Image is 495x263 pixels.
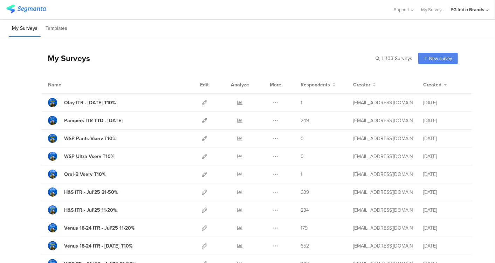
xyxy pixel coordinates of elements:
span: 0 [301,135,304,142]
div: [DATE] [423,135,465,142]
div: kar.s.1@pg.com [353,99,413,106]
span: Creator [353,81,370,88]
span: 249 [301,117,309,124]
span: New survey [429,55,452,62]
div: [DATE] [423,242,465,250]
span: Created [423,81,441,88]
div: Olay ITR - Sep'25 T10% [64,99,116,106]
div: Name [48,81,90,88]
div: kar.s.1@pg.com [353,117,413,124]
div: WSP Ultra Vserv T10% [64,153,115,160]
span: 1 [301,99,302,106]
span: | [381,55,384,62]
a: Pampers ITR TTD - [DATE] [48,116,123,125]
div: [DATE] [423,117,465,124]
li: My Surveys [9,20,41,37]
div: Oral-B Vserv T10% [64,171,106,178]
div: [DATE] [423,171,465,178]
span: 0 [301,153,304,160]
div: Pampers ITR TTD - Aug'25 [64,117,123,124]
a: WSP Ultra Vserv T10% [48,152,115,161]
div: [DATE] [423,206,465,214]
div: kar.s.1@pg.com [353,135,413,142]
span: 234 [301,206,309,214]
button: Created [423,81,447,88]
div: H&S ITR - Jul'25 21-50% [64,189,118,196]
button: Creator [353,81,376,88]
div: My Surveys [41,52,90,64]
div: Edit [197,76,212,93]
div: WSP Pants Vserv T10% [64,135,116,142]
a: Olay ITR - [DATE] T10% [48,98,116,107]
span: 652 [301,242,309,250]
div: Analyze [229,76,250,93]
div: Venus 18-24 ITR - Jul'25 T10% [64,242,133,250]
div: kar.s.1@pg.com [353,206,413,214]
span: 639 [301,189,309,196]
a: WSP Pants Vserv T10% [48,134,116,143]
div: [DATE] [423,189,465,196]
li: Templates [42,20,70,37]
a: H&S ITR - Jul'25 11-20% [48,205,117,215]
div: [DATE] [423,99,465,106]
a: Venus 18-24 ITR - Jul'25 11-20% [48,223,135,232]
a: H&S ITR - Jul'25 21-50% [48,188,118,197]
span: 1 [301,171,302,178]
div: More [268,76,283,93]
div: kar.s.1@pg.com [353,224,413,232]
div: kar.s.1@pg.com [353,171,413,178]
span: Support [394,6,410,13]
div: kar.s.1@pg.com [353,242,413,250]
div: Venus 18-24 ITR - Jul'25 11-20% [64,224,135,232]
a: Oral-B Vserv T10% [48,170,106,179]
div: H&S ITR - Jul'25 11-20% [64,206,117,214]
span: 103 Surveys [386,55,412,62]
div: PG India Brands [451,6,484,13]
div: [DATE] [423,224,465,232]
button: Respondents [301,81,336,88]
div: [DATE] [423,153,465,160]
span: Respondents [301,81,330,88]
div: kar.s.1@pg.com [353,189,413,196]
div: kar.s.1@pg.com [353,153,413,160]
img: segmanta logo [6,5,46,13]
span: 179 [301,224,308,232]
a: Venus 18-24 ITR - [DATE] T10% [48,241,133,250]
